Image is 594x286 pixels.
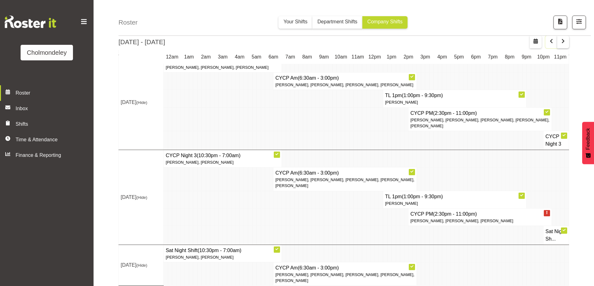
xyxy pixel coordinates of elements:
span: [PERSON_NAME], [PERSON_NAME], [PERSON_NAME], [PERSON_NAME], [PERSON_NAME] [275,177,414,188]
span: [PERSON_NAME], [PERSON_NAME] [166,255,234,260]
h4: CYCP PM [410,210,550,218]
td: [DATE] [119,245,164,286]
span: (6:30am - 3:00pm) [298,75,339,81]
span: Feedback [584,128,592,150]
h4: CYCP Night 3 [166,152,280,159]
td: [DATE] [119,55,164,150]
h4: Sat Night Sh... [545,228,567,243]
span: Shifts [16,120,81,128]
span: Inbox [16,105,90,112]
button: Feedback - Show survey [582,122,594,164]
span: Roster [16,89,90,97]
th: 7am [282,50,299,64]
button: Department Shifts [312,16,362,29]
th: 4pm [434,50,451,64]
th: 11am [349,50,366,64]
th: 9am [316,50,332,64]
th: 6pm [467,50,484,64]
th: 5pm [451,50,467,64]
span: Time & Attendance [16,136,81,143]
th: 1pm [383,50,400,64]
h4: CYCP Am [275,169,415,177]
button: Filter Shifts [572,16,586,29]
span: (10:30pm - 7:00am) [198,248,242,253]
span: Company Shifts [367,19,403,24]
span: [PERSON_NAME] [385,100,418,105]
th: 8pm [501,50,518,64]
span: (6:30am - 3:00pm) [298,170,339,176]
th: 8am [299,50,316,64]
button: Company Shifts [362,16,408,29]
th: 11pm [552,50,569,64]
span: (Hide) [136,100,147,105]
th: 4am [231,50,248,64]
button: Your Shifts [278,16,312,29]
span: (Hide) [136,263,147,268]
th: 12pm [366,50,383,64]
th: 5am [248,50,265,64]
h2: [DATE] - [DATE] [118,37,165,47]
span: [PERSON_NAME], [PERSON_NAME], [PERSON_NAME] [410,218,513,223]
span: [PERSON_NAME], [PERSON_NAME], [PERSON_NAME], [PERSON_NAME], [PERSON_NAME] [410,118,549,128]
button: Select a specific date within the roster. [530,36,542,48]
h4: Sat Night Shift [166,247,280,254]
th: 10am [332,50,349,64]
span: [PERSON_NAME], [PERSON_NAME], [PERSON_NAME], [PERSON_NAME], [PERSON_NAME] [275,272,414,283]
span: [PERSON_NAME] [385,201,418,206]
h4: TL 1pm [385,92,524,99]
h4: CYCP PM [410,110,550,117]
span: Finance & Reporting [16,152,81,159]
div: Cholmondeley [27,48,67,57]
h4: CYCP Night 3 [545,133,567,148]
h4: CYCP Am [275,264,415,272]
th: 1am [181,50,197,64]
th: 9pm [518,50,535,64]
span: [PERSON_NAME], [PERSON_NAME], [PERSON_NAME], [PERSON_NAME] [275,82,413,87]
th: 10pm [535,50,552,64]
span: Your Shifts [283,19,307,24]
span: [PERSON_NAME], [PERSON_NAME], [PERSON_NAME] [166,65,268,70]
span: Department Shifts [317,19,357,24]
td: [DATE] [119,150,164,245]
span: (Hide) [136,195,147,200]
th: 6am [265,50,282,64]
th: 7pm [484,50,501,64]
span: (6:30am - 3:00pm) [298,265,339,270]
th: 3pm [417,50,434,64]
h4: Roster [118,17,138,27]
span: (1:00pm - 9:30pm) [402,194,443,199]
h4: TL 1pm [385,193,524,200]
span: (2:30pm - 11:00pm) [433,110,477,116]
img: Rosterit website logo [5,16,56,28]
span: (2:30pm - 11:00pm) [433,211,477,217]
button: Download a PDF of the roster according to the set date range. [553,16,567,29]
span: [PERSON_NAME], [PERSON_NAME] [166,160,234,165]
span: (1:00pm - 9:30pm) [402,93,443,98]
span: (10:30pm - 7:00am) [197,153,241,158]
th: 3am [214,50,231,64]
th: 12am [164,50,181,64]
th: 2pm [400,50,417,64]
th: 2am [197,50,214,64]
h4: CYCP Am [275,74,415,82]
